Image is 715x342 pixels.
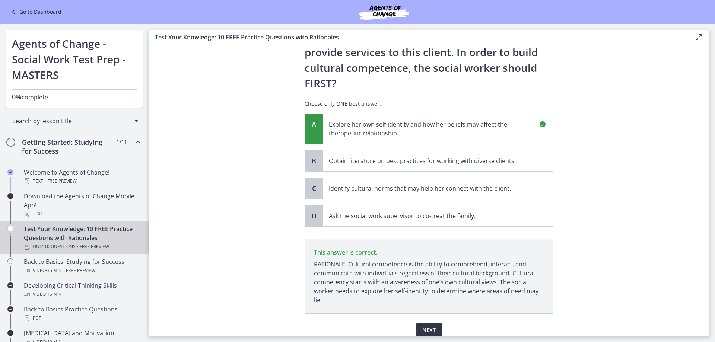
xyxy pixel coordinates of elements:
[314,260,544,304] p: RATIONALE: Cultural competence is the ability to comprehend, interact, and communicate with indiv...
[12,92,22,101] span: 0%
[305,100,553,108] p: Choose only ONE best answer.
[155,33,682,42] h3: Test Your Knowledge: 10 FREE Practice Questions with Rationales
[24,192,140,218] div: Download the Agents of Change Mobile App!
[80,242,109,251] span: Free preview
[24,177,140,186] div: Text
[24,242,140,251] div: Quiz
[22,138,113,156] h2: Getting Started: Studying for Success
[339,3,429,21] img: Agents of Change
[24,266,140,275] div: Video
[45,177,46,186] span: ·
[329,156,532,165] p: Obtain literature on best practices for working with diverse clients.
[309,211,318,220] span: D
[24,224,140,251] div: Test Your Knowledge: 10 FREE Practice Questions with Rationales
[77,242,78,251] span: ·
[47,177,77,186] span: Free preview
[309,184,318,193] span: C
[12,36,137,83] h1: Agents of Change - Social Work Test Prep - MASTERS
[63,266,64,275] span: ·
[329,184,532,193] p: Identify cultural norms that may help her connect with the client.
[309,120,318,129] span: A
[46,266,62,275] span: · 35 min
[66,266,95,275] span: Free preview
[24,210,140,218] div: Text
[309,156,318,165] span: B
[12,92,137,102] p: complete
[46,290,62,299] span: · 16 min
[24,257,140,275] div: Back to Basics: Studying for Success
[24,290,140,299] div: Video
[416,323,442,338] button: Next
[24,314,140,323] div: PDF
[6,114,143,128] div: Search by lesson title
[329,120,532,138] p: Explore her own self-identity and how her beliefs may affect the therapeutic relationship.
[329,211,532,220] p: Ask the social work supervisor to co-treat the family.
[7,169,13,175] i: Completed
[314,248,377,256] span: This answer is correct.
[116,138,127,147] span: 1 / 11
[24,168,140,186] div: Welcome to Agents of Change!
[24,281,140,299] div: Developing Critical Thinking Skills
[43,242,76,251] span: · 10 Questions
[422,326,436,335] span: Next
[12,117,131,125] span: Search by lesson title
[9,7,61,16] a: Go to Dashboard
[24,305,140,323] div: Back to Basics Practice Questions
